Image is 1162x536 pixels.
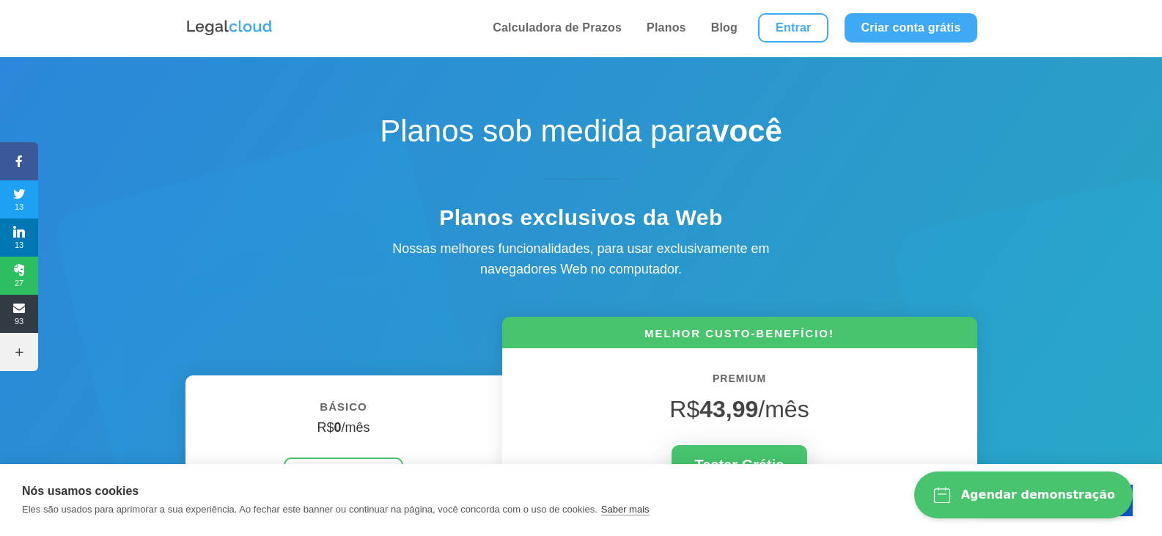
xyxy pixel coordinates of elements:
strong: Nós usamos cookies [22,485,139,497]
p: Eles são usados para aprimorar a sua experiência. Ao fechar este banner ou continuar na página, v... [22,504,597,515]
span: R$ /mês [669,396,809,422]
strong: 0 [334,420,341,435]
div: Nossas melhores funcionalidades, para usar exclusivamente em navegadores Web no computador. [361,238,801,281]
strong: 43,99 [699,396,758,422]
h6: BÁSICO [207,397,480,424]
a: Criar Conta [284,458,402,495]
h1: Planos sob medida para [325,113,838,157]
h6: PREMIUM [524,370,955,395]
h6: MELHOR CUSTO-BENEFÍCIO! [502,326,977,348]
a: Criar conta grátis [845,13,977,43]
strong: você [712,114,782,148]
img: Logo da Legalcloud [185,18,273,37]
a: Testar Grátis [672,445,808,485]
a: Saber mais [601,504,650,515]
a: Entrar [758,13,828,43]
h4: Planos exclusivos da Web [325,205,838,238]
h4: R$ /mês [207,420,480,444]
